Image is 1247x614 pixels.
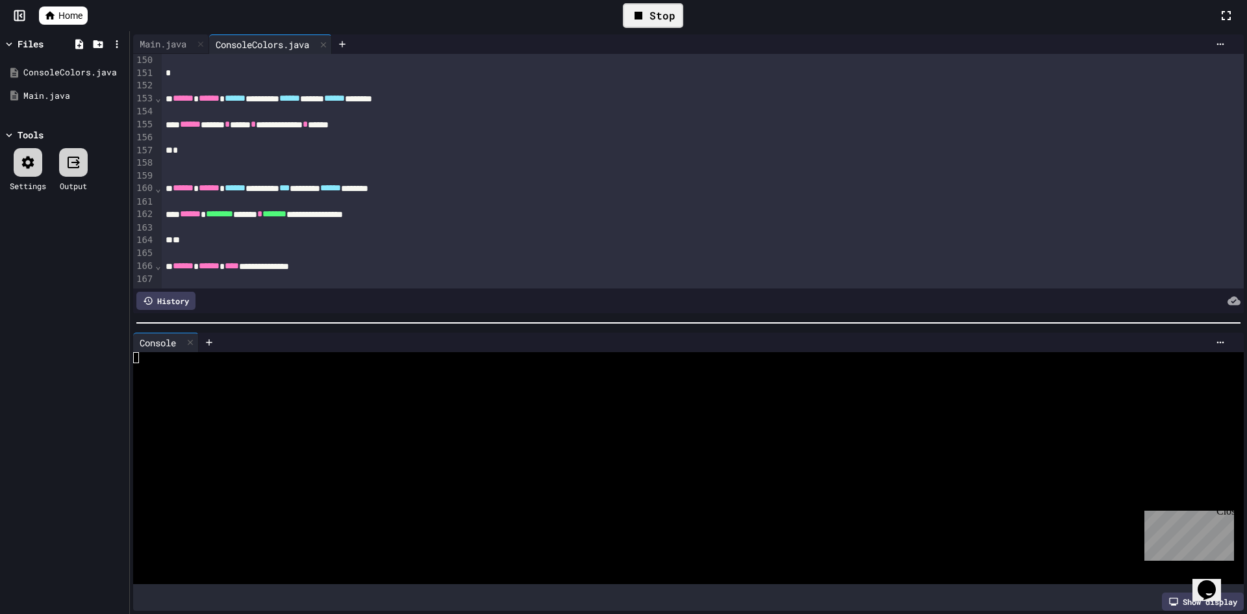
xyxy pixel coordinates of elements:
div: 159 [133,170,155,183]
div: 166 [133,260,155,273]
div: Settings [10,180,46,192]
div: Console [133,336,183,350]
div: History [136,292,195,310]
div: Show display [1162,593,1244,611]
div: Main.java [23,90,125,103]
span: Home [58,9,82,22]
div: 162 [133,208,155,221]
div: Chat with us now!Close [5,5,90,83]
div: 161 [133,196,155,209]
div: 158 [133,157,155,170]
div: 168 [133,286,155,299]
div: Main.java [133,37,193,51]
span: Fold line [155,261,161,271]
div: 154 [133,105,155,118]
div: Console [133,333,199,352]
div: ConsoleColors.java [209,34,332,54]
div: Tools [18,128,44,142]
iframe: chat widget [1139,505,1234,561]
div: Output [60,180,87,192]
span: Fold line [155,93,161,103]
div: Files [18,37,44,51]
div: 163 [133,222,155,235]
span: Fold line [155,183,161,194]
div: 156 [133,131,155,144]
div: 165 [133,247,155,260]
div: 152 [133,79,155,92]
iframe: chat widget [1192,562,1234,601]
div: 153 [133,92,155,105]
div: ConsoleColors.java [23,66,125,79]
a: Home [39,6,88,25]
div: 150 [133,54,155,67]
div: Main.java [133,34,209,54]
div: 167 [133,273,155,286]
div: 157 [133,144,155,157]
div: 160 [133,182,155,195]
div: 164 [133,234,155,247]
div: 155 [133,118,155,131]
div: Stop [623,3,683,28]
div: 151 [133,67,155,80]
div: ConsoleColors.java [209,38,316,51]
